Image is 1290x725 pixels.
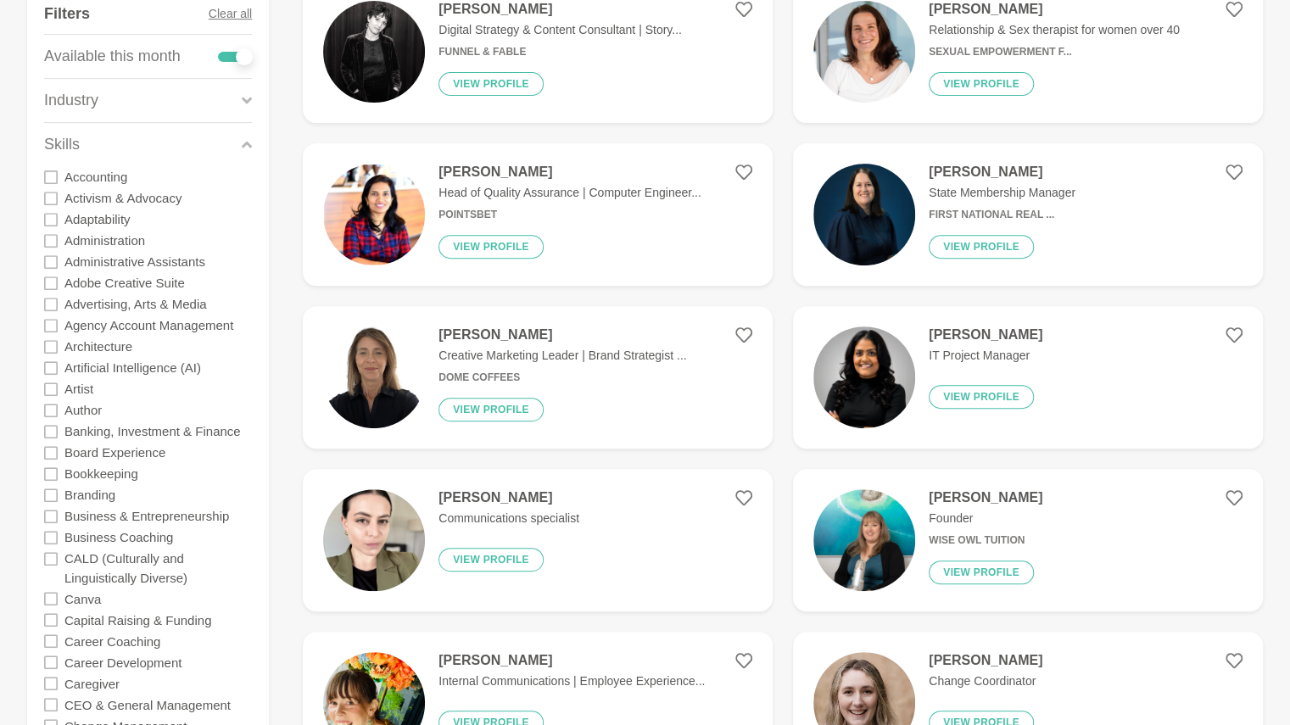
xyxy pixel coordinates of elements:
[813,1,915,103] img: d6e4e6fb47c6b0833f5b2b80120bcf2f287bc3aa-2570x2447.jpg
[438,326,686,343] h4: [PERSON_NAME]
[438,548,544,572] button: View profile
[323,326,425,428] img: 675efa3b2e966e5c68b6c0b6a55f808c2d9d66a7-1333x2000.png
[64,505,229,527] label: Business & Entrepreneurship
[929,672,1042,690] p: Change Coordinator
[438,371,686,384] h6: Dome Coffees
[64,357,201,378] label: Artificial Intelligence (AI)
[929,209,1075,221] h6: First National Real ...
[64,293,207,315] label: Advertising, Arts & Media
[44,133,80,156] p: Skills
[929,385,1034,409] button: View profile
[929,534,1042,547] h6: Wise Owl Tuition
[929,326,1042,343] h4: [PERSON_NAME]
[438,164,701,181] h4: [PERSON_NAME]
[64,399,102,421] label: Author
[438,21,682,39] p: Digital Strategy & Content Consultant | Story...
[438,209,701,221] h6: PointsBet
[438,1,682,18] h4: [PERSON_NAME]
[438,184,701,202] p: Head of Quality Assurance | Computer Engineer...
[438,672,705,690] p: Internal Communications | Employee Experience...
[303,143,773,286] a: [PERSON_NAME]Head of Quality Assurance | Computer Engineer...PointsBetView profile
[64,421,241,442] label: Banking, Investment & Finance
[929,1,1180,18] h4: [PERSON_NAME]
[438,235,544,259] button: View profile
[929,235,1034,259] button: View profile
[323,489,425,591] img: f57684807768b7db383628406bc917f00ebb0196-2316x3088.jpg
[438,489,579,506] h4: [PERSON_NAME]
[44,89,98,112] p: Industry
[793,469,1263,611] a: [PERSON_NAME]FounderWise Owl TuitionView profile
[64,209,131,230] label: Adaptability
[929,72,1034,96] button: View profile
[64,672,120,694] label: Caregiver
[64,251,205,272] label: Administrative Assistants
[929,510,1042,527] p: Founder
[64,651,181,672] label: Career Development
[64,336,132,357] label: Architecture
[64,315,233,336] label: Agency Account Management
[64,463,138,484] label: Bookkeeping
[303,469,773,611] a: [PERSON_NAME]Communications specialistView profile
[64,272,185,293] label: Adobe Creative Suite
[793,306,1263,449] a: [PERSON_NAME]IT Project ManagerView profile
[813,164,915,265] img: 069e74e823061df2a8545ae409222f10bd8cae5f-900x600.png
[303,306,773,449] a: [PERSON_NAME]Creative Marketing Leader | Brand Strategist ...Dome CoffeesView profile
[438,72,544,96] button: View profile
[929,560,1034,584] button: View profile
[438,46,682,59] h6: Funnel & Fable
[64,442,165,463] label: Board Experience
[929,652,1042,669] h4: [PERSON_NAME]
[64,527,173,548] label: Business Coaching
[438,347,686,365] p: Creative Marketing Leader | Brand Strategist ...
[323,164,425,265] img: 59f335efb65c6b3f8f0c6c54719329a70c1332df-242x243.png
[64,548,252,588] label: CALD (Culturally and Linguistically Diverse)
[64,378,93,399] label: Artist
[64,630,160,651] label: Career Coaching
[323,1,425,103] img: 1044fa7e6122d2a8171cf257dcb819e56f039831-1170x656.jpg
[64,484,115,505] label: Branding
[64,609,211,630] label: Capital Raising & Funding
[44,4,90,24] h4: Filters
[438,652,705,669] h4: [PERSON_NAME]
[929,164,1075,181] h4: [PERSON_NAME]
[438,510,579,527] p: Communications specialist
[64,166,127,187] label: Accounting
[813,326,915,428] img: 01aee5e50c87abfaa70c3c448cb39ff495e02bc9-1024x1024.jpg
[929,489,1042,506] h4: [PERSON_NAME]
[44,45,181,68] p: Available this month
[64,588,101,609] label: Canva
[813,489,915,591] img: a530bc8d2a2e0627e4f81662508317a5eb6ed64f-4000x6000.jpg
[929,21,1180,39] p: Relationship & Sex therapist for women over 40
[64,694,231,715] label: CEO & General Management
[793,143,1263,286] a: [PERSON_NAME]State Membership ManagerFirst National Real ...View profile
[929,184,1075,202] p: State Membership Manager
[64,230,145,251] label: Administration
[929,46,1180,59] h6: Sexual Empowerment f...
[929,347,1042,365] p: IT Project Manager
[438,398,544,421] button: View profile
[64,187,181,209] label: Activism & Advocacy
